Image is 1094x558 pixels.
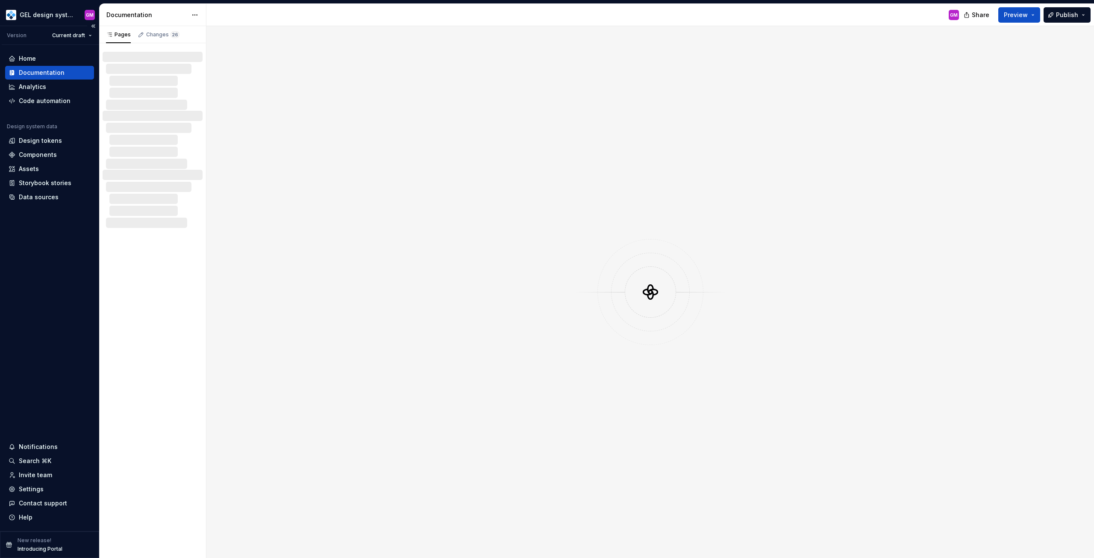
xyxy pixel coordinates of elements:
[1056,11,1078,19] span: Publish
[5,176,94,190] a: Storybook stories
[106,31,131,38] div: Pages
[86,12,94,18] div: GM
[52,32,85,39] span: Current draft
[5,454,94,468] button: Search ⌘K
[18,546,62,552] p: Introducing Portal
[5,511,94,524] button: Help
[5,496,94,510] button: Contact support
[6,10,16,20] img: f1f55dad-3374-4d0c-8279-a9aaaea2d88d.png
[19,165,39,173] div: Assets
[19,83,46,91] div: Analytics
[1004,11,1028,19] span: Preview
[19,193,59,201] div: Data sources
[5,190,94,204] a: Data sources
[19,179,71,187] div: Storybook stories
[19,54,36,63] div: Home
[5,440,94,454] button: Notifications
[19,97,71,105] div: Code automation
[972,11,989,19] span: Share
[5,148,94,162] a: Components
[19,499,67,508] div: Contact support
[5,468,94,482] a: Invite team
[5,80,94,94] a: Analytics
[19,471,52,479] div: Invite team
[20,11,74,19] div: GEL design system
[2,6,97,24] button: GEL design systemGM
[5,482,94,496] a: Settings
[7,32,26,39] div: Version
[19,457,51,465] div: Search ⌘K
[959,7,995,23] button: Share
[7,123,57,130] div: Design system data
[19,443,58,451] div: Notifications
[1044,7,1091,23] button: Publish
[87,20,99,32] button: Collapse sidebar
[19,136,62,145] div: Design tokens
[5,66,94,80] a: Documentation
[5,162,94,176] a: Assets
[998,7,1040,23] button: Preview
[5,134,94,148] a: Design tokens
[48,30,96,41] button: Current draft
[18,537,51,544] p: New release!
[19,68,65,77] div: Documentation
[5,94,94,108] a: Code automation
[19,151,57,159] div: Components
[5,52,94,65] a: Home
[146,31,179,38] div: Changes
[950,12,958,18] div: GM
[106,11,187,19] div: Documentation
[19,485,44,493] div: Settings
[171,31,179,38] span: 26
[19,513,32,522] div: Help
